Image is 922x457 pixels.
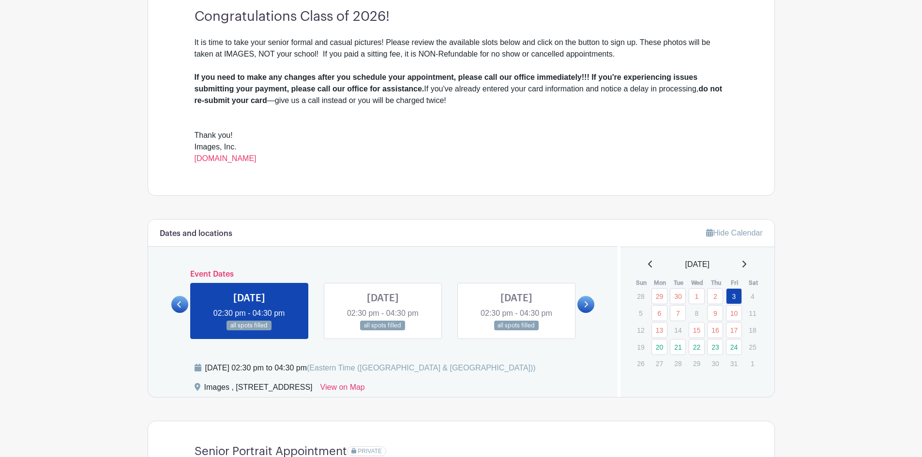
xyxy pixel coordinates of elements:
p: 27 [651,356,667,371]
p: 29 [689,356,705,371]
a: 6 [651,305,667,321]
p: 14 [670,323,686,338]
div: If you've already entered your card information and notice a delay in processing, —give us a call... [195,72,728,106]
span: PRIVATE [358,448,382,455]
a: 9 [707,305,723,321]
p: 4 [744,289,760,304]
th: Wed [688,278,707,288]
strong: do not re-submit your card [195,85,723,104]
a: 15 [689,322,705,338]
div: [DATE] 02:30 pm to 04:30 pm [205,362,536,374]
th: Fri [726,278,744,288]
h6: Event Dates [188,270,578,279]
p: 25 [744,339,760,354]
p: 28 [633,289,649,304]
div: It is time to take your senior formal and casual pictures! Please review the available slots belo... [195,37,728,60]
p: 1 [744,356,760,371]
p: 8 [689,306,705,321]
p: 28 [670,356,686,371]
th: Tue [669,278,688,288]
a: 1 [689,288,705,304]
p: 31 [726,356,742,371]
p: 30 [707,356,723,371]
a: 30 [670,288,686,304]
a: [DOMAIN_NAME] [195,154,257,162]
a: 24 [726,339,742,355]
th: Sat [744,278,763,288]
a: Hide Calendar [706,229,762,237]
a: 17 [726,322,742,338]
span: (Eastern Time ([GEOGRAPHIC_DATA] & [GEOGRAPHIC_DATA])) [307,364,536,372]
h6: Dates and locations [160,229,232,238]
strong: If you need to make any changes after you schedule your appointment, please call our office immed... [195,73,698,93]
p: 18 [744,323,760,338]
a: 29 [651,288,667,304]
th: Mon [651,278,670,288]
p: 26 [633,356,649,371]
a: 2 [707,288,723,304]
a: 16 [707,322,723,338]
a: 23 [707,339,723,355]
a: 21 [670,339,686,355]
a: 20 [651,339,667,355]
p: 12 [633,323,649,338]
a: 7 [670,305,686,321]
h3: Congratulations Class of 2026! [195,9,728,25]
div: Thank you! [195,130,728,141]
a: View on Map [320,382,365,397]
p: 19 [633,339,649,354]
div: Images , [STREET_ADDRESS] [204,382,313,397]
th: Sun [632,278,651,288]
p: 11 [744,306,760,321]
th: Thu [707,278,726,288]
span: [DATE] [685,259,710,270]
a: 10 [726,305,742,321]
a: 13 [651,322,667,338]
div: Images, Inc. [195,141,728,164]
p: 5 [633,306,649,321]
a: 22 [689,339,705,355]
a: 3 [726,288,742,304]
